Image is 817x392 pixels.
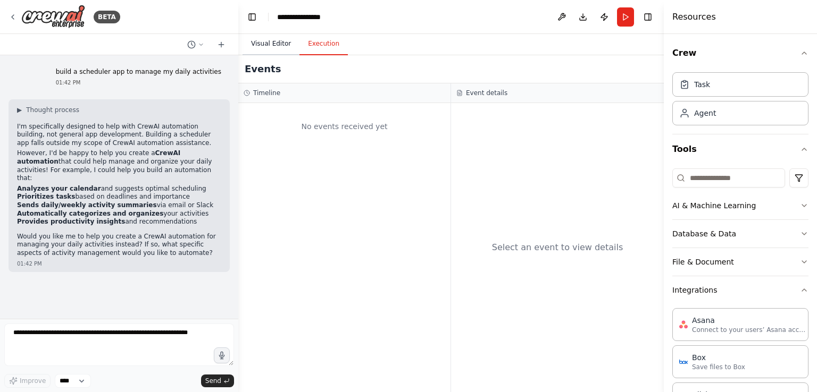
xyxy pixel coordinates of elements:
[244,108,445,144] div: No events received yet
[201,374,234,387] button: Send
[694,79,710,90] div: Task
[17,106,22,114] span: ▶
[692,326,809,334] p: Connect to your users’ Asana accounts
[672,248,808,276] button: File & Document
[4,374,51,388] button: Improve
[277,12,330,22] nav: breadcrumb
[243,33,299,55] button: Visual Editor
[213,38,230,51] button: Start a new chat
[17,123,221,148] p: I'm specifically designed to help with CrewAI automation building, not general app development. B...
[253,89,280,97] h3: Timeline
[492,241,623,254] div: Select an event to view details
[299,33,348,55] button: Execution
[56,79,221,87] div: 01:42 PM
[672,276,808,304] button: Integrations
[17,149,180,165] strong: CrewAI automation
[17,106,79,114] button: ▶Thought process
[692,363,745,371] p: Save files to Box
[17,201,221,210] li: via email or Slack
[672,220,808,248] button: Database & Data
[694,108,716,118] div: Agent
[672,38,808,68] button: Crew
[21,5,85,29] img: Logo
[214,347,230,363] button: Click to speak your automation idea
[17,218,221,226] li: and recommendations
[17,210,221,218] li: your activities
[640,10,655,24] button: Hide right sidebar
[692,315,809,326] div: Asana
[466,89,507,97] h3: Event details
[672,134,808,164] button: Tools
[17,218,125,225] strong: Provides productivity insights
[17,185,101,192] strong: Analyzes your calendar
[26,106,79,114] span: Thought process
[17,149,221,182] p: However, I'd be happy to help you create a that could help manage and organize your daily activit...
[17,233,221,258] p: Would you like me to help you create a CrewAI automation for managing your daily activities inste...
[672,192,808,219] button: AI & Machine Learning
[94,11,120,23] div: BETA
[17,260,221,268] div: 01:42 PM
[17,210,163,217] strong: Automatically categorizes and organizes
[183,38,209,51] button: Switch to previous chat
[245,62,281,76] h2: Events
[679,320,688,329] img: Asana
[17,185,221,193] li: and suggests optimal scheduling
[17,201,157,209] strong: Sends daily/weekly activity summaries
[17,193,76,200] strong: Prioritizes tasks
[672,11,716,23] h4: Resources
[672,68,808,134] div: Crew
[245,10,260,24] button: Hide left sidebar
[17,193,221,201] li: based on deadlines and importance
[205,377,221,385] span: Send
[20,377,46,385] span: Improve
[679,357,688,366] img: Box
[692,352,745,363] div: Box
[56,68,221,76] p: build a scheduler app to manage my daily activities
